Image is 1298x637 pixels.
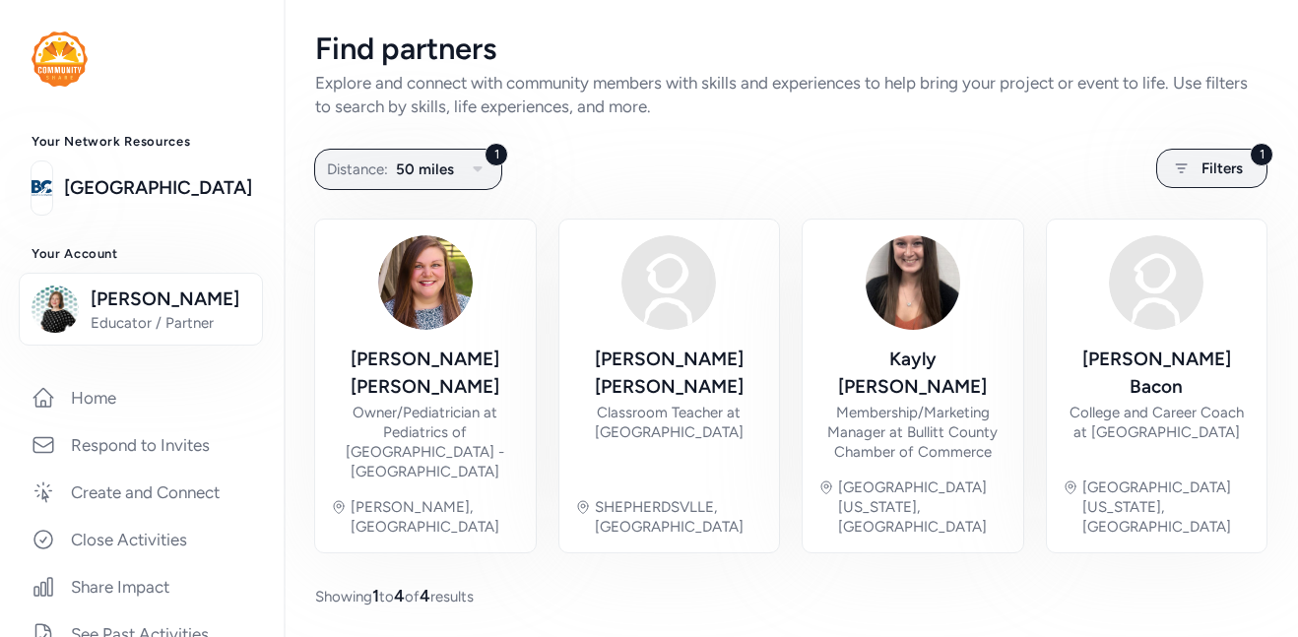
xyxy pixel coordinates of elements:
[838,478,1007,537] div: [GEOGRAPHIC_DATA][US_STATE], [GEOGRAPHIC_DATA]
[19,273,263,346] button: [PERSON_NAME]Educator / Partner
[1109,235,1203,330] img: Avatar
[1250,143,1273,166] div: 1
[420,586,430,605] span: 4
[818,346,1007,401] div: Kayly [PERSON_NAME]
[1063,346,1252,401] div: [PERSON_NAME] Bacon
[315,584,474,607] span: Showing to of results
[16,518,268,561] a: Close Activities
[396,158,454,181] span: 50 miles
[372,586,379,605] span: 1
[32,246,252,262] h3: Your Account
[32,166,52,210] img: logo
[327,158,388,181] span: Distance:
[314,149,502,190] button: 1Distance:50 miles
[16,471,268,514] a: Create and Connect
[331,346,520,401] div: [PERSON_NAME] [PERSON_NAME]
[1063,403,1252,442] div: College and Career Coach at [GEOGRAPHIC_DATA]
[91,313,250,333] span: Educator / Partner
[32,32,88,87] img: logo
[818,403,1007,462] div: Membership/Marketing Manager at Bullitt County Chamber of Commerce
[378,235,473,330] img: Avatar
[315,32,1266,67] div: Find partners
[866,235,960,330] img: Avatar
[485,143,508,166] div: 1
[16,376,268,419] a: Home
[91,286,250,313] span: [PERSON_NAME]
[1082,478,1252,537] div: [GEOGRAPHIC_DATA][US_STATE], [GEOGRAPHIC_DATA]
[595,497,764,537] div: SHEPHERDSVLLE, [GEOGRAPHIC_DATA]
[351,497,520,537] div: [PERSON_NAME], [GEOGRAPHIC_DATA]
[64,174,252,202] a: [GEOGRAPHIC_DATA]
[16,423,268,467] a: Respond to Invites
[575,403,764,442] div: Classroom Teacher at [GEOGRAPHIC_DATA]
[16,565,268,608] a: Share Impact
[1201,157,1243,180] span: Filters
[394,586,405,605] span: 4
[331,403,520,481] div: Owner/Pediatrician at Pediatrics of [GEOGRAPHIC_DATA] - [GEOGRAPHIC_DATA]
[315,71,1266,118] div: Explore and connect with community members with skills and experiences to help bring your project...
[575,346,764,401] div: [PERSON_NAME] [PERSON_NAME]
[32,134,252,150] h3: Your Network Resources
[621,235,716,330] img: Avatar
